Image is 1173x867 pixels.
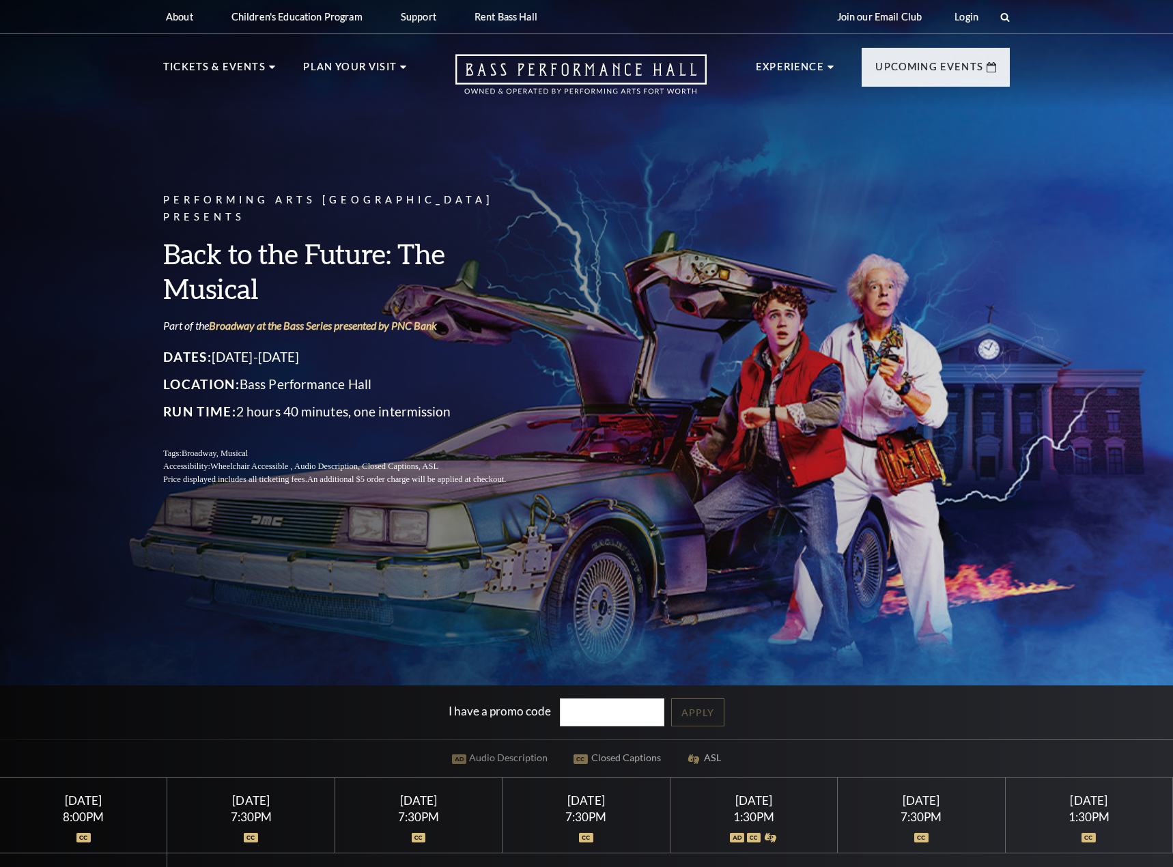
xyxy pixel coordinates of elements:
div: [DATE] [184,793,318,808]
img: icon_oc.svg [412,833,426,842]
a: Broadway at the Bass Series presented by PNC Bank [209,319,437,332]
p: Support [401,11,436,23]
p: Experience [756,59,824,83]
div: 7:30PM [854,811,989,823]
p: Children's Education Program [231,11,363,23]
span: An additional $5 order charge will be applied at checkout. [307,474,506,484]
div: [DATE] [854,793,989,808]
img: icon_oc.svg [244,833,258,842]
h3: Back to the Future: The Musical [163,236,539,306]
div: 8:00PM [16,811,151,823]
span: Wheelchair Accessible , Audio Description, Closed Captions, ASL [210,461,438,471]
p: 2 hours 40 minutes, one intermission [163,401,539,423]
img: icon_oc.svg [76,833,91,842]
p: Bass Performance Hall [163,373,539,395]
p: Rent Bass Hall [475,11,537,23]
img: icon_oc.svg [747,833,761,842]
p: Accessibility: [163,460,539,473]
div: 7:30PM [184,811,318,823]
p: Plan Your Visit [303,59,397,83]
p: Tags: [163,447,539,460]
p: About [166,11,193,23]
p: [DATE]-[DATE] [163,346,539,368]
img: icon_oc.svg [579,833,593,842]
label: I have a promo code [449,704,551,718]
img: icon_oc.svg [914,833,929,842]
p: Price displayed includes all ticketing fees. [163,473,539,486]
p: Part of the [163,318,539,333]
div: [DATE] [16,793,151,808]
span: Run Time: [163,403,236,419]
div: [DATE] [519,793,653,808]
div: 7:30PM [352,811,486,823]
img: icon_oc.svg [1082,833,1096,842]
p: Performing Arts [GEOGRAPHIC_DATA] Presents [163,192,539,226]
div: [DATE] [352,793,486,808]
div: 7:30PM [519,811,653,823]
div: [DATE] [1021,793,1156,808]
div: [DATE] [686,793,821,808]
img: icon_asla.svg [763,833,778,842]
span: Broadway, Musical [182,449,248,458]
img: icon_ad.svg [730,833,744,842]
p: Tickets & Events [163,59,266,83]
span: Location: [163,376,240,392]
div: 1:30PM [686,811,821,823]
div: 1:30PM [1021,811,1156,823]
p: Upcoming Events [875,59,983,83]
span: Dates: [163,349,212,365]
